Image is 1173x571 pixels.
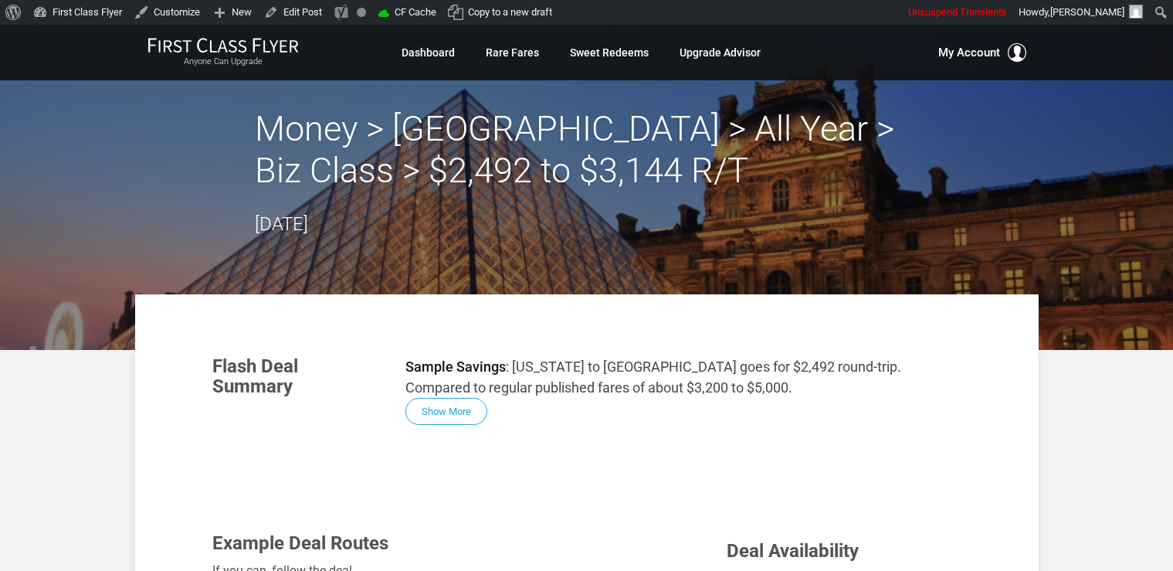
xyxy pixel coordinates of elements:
span: Unsuspend Transients [908,6,1007,18]
time: [DATE] [255,213,308,235]
span: My Account [938,43,1000,62]
iframe: Opens a widget where you can find more information [1047,525,1158,563]
a: Dashboard [402,39,455,66]
button: My Account [938,43,1026,62]
a: Upgrade Advisor [680,39,761,66]
a: Sweet Redeems [570,39,649,66]
span: Deal Availability [727,540,859,562]
h2: Money > [GEOGRAPHIC_DATA] > All Year > Biz Class > $2,492 to $3,144 R/T [255,108,919,192]
button: Show More [405,398,487,425]
p: : [US_STATE] to [GEOGRAPHIC_DATA] goes for $2,492 round-trip. Compared to regular published fares... [405,356,961,398]
span: [PERSON_NAME] [1050,6,1124,18]
span: Example Deal Routes [212,532,388,554]
h3: Flash Deal Summary [212,356,382,397]
a: First Class FlyerAnyone Can Upgrade [147,37,299,68]
small: Anyone Can Upgrade [147,56,299,67]
strong: Sample Savings [405,359,506,375]
img: First Class Flyer [147,37,299,53]
a: Rare Fares [486,39,539,66]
